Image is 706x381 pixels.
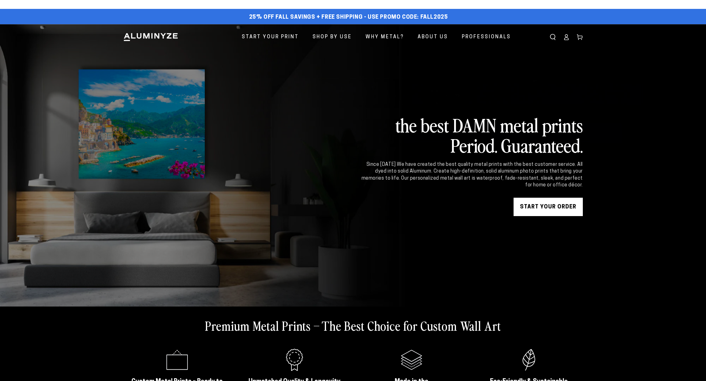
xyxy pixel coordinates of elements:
[462,33,511,42] span: Professionals
[514,198,583,216] a: START YOUR Order
[242,33,299,42] span: Start Your Print
[360,115,583,155] h2: the best DAMN metal prints Period. Guaranteed.
[366,33,404,42] span: Why Metal?
[418,33,448,42] span: About Us
[546,30,560,44] summary: Search our site
[361,29,408,45] a: Why Metal?
[308,29,356,45] a: Shop By Use
[205,318,501,333] h2: Premium Metal Prints – The Best Choice for Custom Wall Art
[313,33,352,42] span: Shop By Use
[457,29,515,45] a: Professionals
[249,14,448,21] span: 25% off FALL Savings + Free Shipping - Use Promo Code: FALL2025
[237,29,303,45] a: Start Your Print
[413,29,453,45] a: About Us
[360,161,583,189] div: Since [DATE] We have created the best quality metal prints with the best customer service. All dy...
[123,32,178,42] img: Aluminyze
